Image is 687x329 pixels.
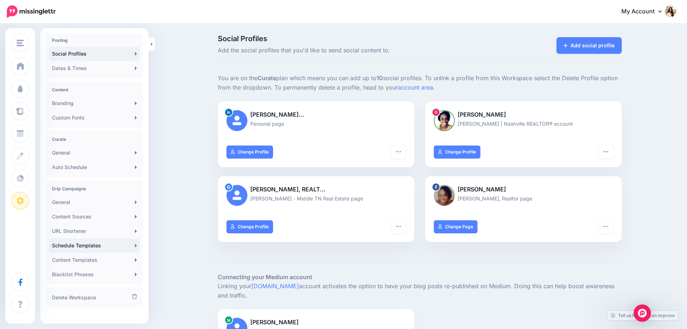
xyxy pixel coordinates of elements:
p: [PERSON_NAME], Realtor page [434,194,613,203]
p: Linking your account activates the option to have your blog posts re-published on Medium. Doing t... [218,282,622,300]
a: [DOMAIN_NAME] [251,282,299,290]
a: General [49,146,140,160]
a: Blacklist Phrases [49,267,140,282]
a: Add social profile [556,37,622,54]
img: user_default_image.png [226,110,247,131]
div: Open Intercom Messenger [634,304,651,322]
a: Tell us how we can improve [607,311,678,320]
a: Change Profile [226,220,273,233]
h4: Content [52,87,137,92]
img: user_default_image.png [226,185,247,206]
p: You are on the plan which means you can add up to social profiles. To unlink a profile from this ... [218,74,622,92]
a: Social Profiles [49,47,140,61]
b: Curate [257,74,276,82]
p: [PERSON_NAME] [434,110,613,120]
h4: Posting [52,38,137,43]
a: account area [398,84,433,91]
a: Change Profile [226,146,273,159]
a: Delete Workspace [49,290,140,305]
span: Social Profiles [218,35,484,42]
p: [PERSON_NAME] [434,185,613,194]
a: Change Page [434,220,477,233]
a: Change Profile [434,146,480,159]
h4: Curate [52,137,137,142]
img: 272913382_521481449398082_6923697320015128503_n-bsa114668.jpg [434,185,455,206]
a: Schedule Templates [49,238,140,253]
a: URL Shortener [49,224,140,238]
p: [PERSON_NAME]… [226,110,406,120]
p: [PERSON_NAME], REALT… [226,185,406,194]
img: menu.png [17,40,24,46]
b: 10 [376,74,383,82]
p: [PERSON_NAME] [226,318,406,327]
a: Content Sources [49,209,140,224]
h4: Drip Campaigns [52,186,137,191]
p: [PERSON_NAME] | Nashville REALTOR® account [434,120,613,128]
a: General [49,195,140,209]
img: Missinglettr [7,5,56,18]
a: Content Templates [49,253,140,267]
p: [PERSON_NAME] - Middle TN Real Estate page [226,194,406,203]
a: Auto Schedule [49,160,140,174]
a: Custom Fonts [49,111,140,125]
a: My Account [614,3,676,21]
p: Personal page [226,120,406,128]
img: 158779270_295571485318272_2406237059344444823_n-bsa106676.jpg [434,110,455,131]
a: Dates & Times [49,61,140,75]
h5: Connecting your Medium account [218,273,622,282]
span: Add the social profiles that you'd like to send social content to. [218,46,484,55]
a: Branding [49,96,140,111]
